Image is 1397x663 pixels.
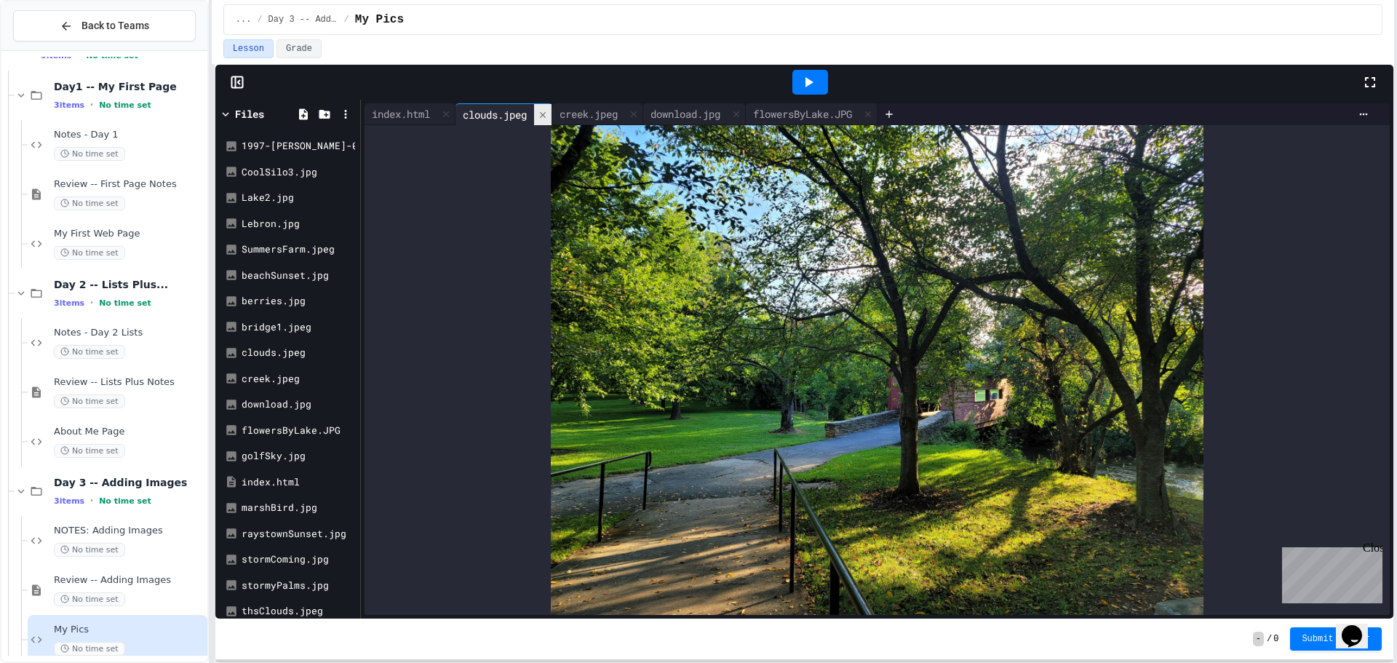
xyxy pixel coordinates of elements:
[1290,627,1382,651] button: Submit Answer
[54,80,204,93] span: Day1 -- My First Page
[242,346,355,360] div: clouds.jpeg
[54,543,125,557] span: No time set
[90,99,93,111] span: •
[54,298,84,308] span: 3 items
[242,424,355,438] div: flowersByLake.JPG
[242,320,355,335] div: bridge1.jpeg
[355,11,404,28] span: My Pics
[54,624,204,636] span: My Pics
[54,444,125,458] span: No time set
[746,106,859,122] div: flowersByLake.JPG
[1267,633,1272,645] span: /
[54,196,125,210] span: No time set
[54,278,204,291] span: Day 2 -- Lists Plus...
[81,18,149,33] span: Back to Teams
[54,147,125,161] span: No time set
[365,106,437,122] div: index.html
[242,191,355,205] div: Lake2.jpg
[223,39,274,58] button: Lesson
[54,246,125,260] span: No time set
[99,496,151,506] span: No time set
[552,106,625,122] div: creek.jpeg
[54,327,204,339] span: Notes - Day 2 Lists
[13,10,196,41] button: Back to Teams
[242,527,355,541] div: raystownSunset.jpg
[235,106,264,122] div: Files
[54,178,204,191] span: Review -- First Page Notes
[54,129,204,141] span: Notes - Day 1
[365,103,455,125] div: index.html
[242,139,355,154] div: 1997-[PERSON_NAME]-05717484jpg.jpg
[344,14,349,25] span: /
[1273,633,1278,645] span: 0
[54,496,84,506] span: 3 items
[242,165,355,180] div: CoolSilo3.jpg
[54,642,125,656] span: No time set
[242,372,355,386] div: creek.jpeg
[236,14,252,25] span: ...
[242,475,355,490] div: index.html
[242,579,355,593] div: stormyPalms.jpg
[90,297,93,309] span: •
[746,103,877,125] div: flowersByLake.JPG
[6,6,100,92] div: Chat with us now!Close
[54,592,125,606] span: No time set
[1253,632,1264,646] span: -
[54,426,204,438] span: About Me Page
[643,103,746,125] div: download.jpg
[99,100,151,110] span: No time set
[455,107,534,122] div: clouds.jpeg
[54,228,204,240] span: My First Web Page
[551,125,1203,615] img: Z
[54,376,204,389] span: Review -- Lists Plus Notes
[257,14,262,25] span: /
[99,298,151,308] span: No time set
[54,525,204,537] span: NOTES: Adding Images
[1336,605,1382,648] iframe: chat widget
[242,604,355,619] div: thsClouds.jpeg
[242,397,355,412] div: download.jpg
[54,476,204,489] span: Day 3 -- Adding Images
[242,294,355,309] div: berries.jpg
[54,574,204,587] span: Review -- Adding Images
[90,495,93,507] span: •
[455,103,552,125] div: clouds.jpeg
[242,269,355,283] div: beachSunset.jpg
[643,106,728,122] div: download.jpg
[54,100,84,110] span: 3 items
[242,449,355,464] div: golfSky.jpg
[242,242,355,257] div: SummersFarm.jpeg
[242,217,355,231] div: Lebron.jpg
[1276,541,1382,603] iframe: chat widget
[54,394,125,408] span: No time set
[1302,633,1370,645] span: Submit Answer
[242,552,355,567] div: stormComing.jpg
[268,14,338,25] span: Day 3 -- Adding Images
[276,39,322,58] button: Grade
[552,103,643,125] div: creek.jpeg
[54,345,125,359] span: No time set
[242,501,355,515] div: marshBird.jpg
